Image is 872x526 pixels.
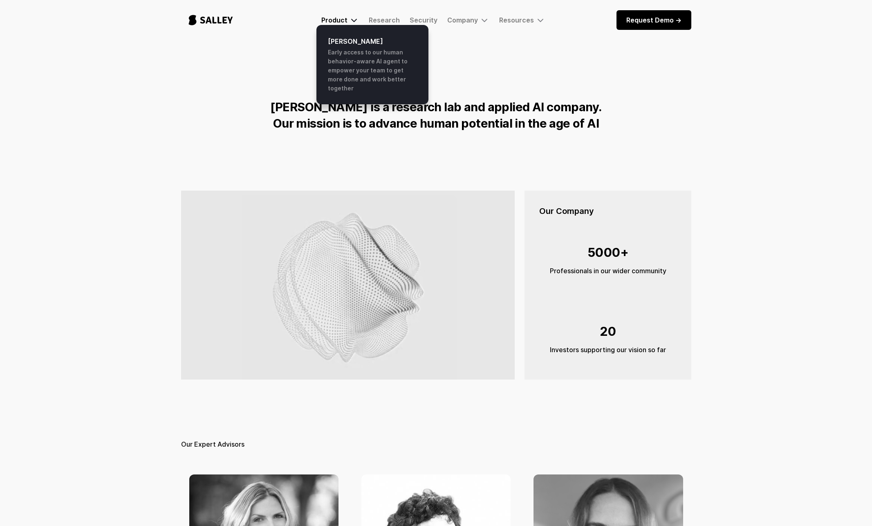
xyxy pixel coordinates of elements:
[539,266,677,276] div: Professionals in our wider community
[447,15,489,25] div: Company
[316,25,428,104] nav: Product
[499,16,534,24] div: Resources
[369,16,400,24] a: Research
[181,7,240,34] a: home
[539,205,677,217] h5: Our Company
[539,345,677,355] div: Investors supporting our vision so far
[447,16,478,24] div: Company
[328,48,417,93] div: Early access to our human behavior-aware AI agent to empower your team to get more done and work ...
[321,30,424,99] a: [PERSON_NAME]Early access to our human behavior-aware AI agent to empower your team to get more d...
[539,320,677,342] div: 20
[616,10,691,30] a: Request Demo ->
[410,16,437,24] a: Security
[328,36,417,46] h6: [PERSON_NAME]
[539,241,677,263] div: 5000+
[270,100,601,130] strong: [PERSON_NAME] is a research lab and applied AI company. Our mission is to advance human potential...
[321,15,359,25] div: Product
[499,15,545,25] div: Resources
[321,16,347,24] div: Product
[181,438,691,450] h5: Our Expert Advisors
